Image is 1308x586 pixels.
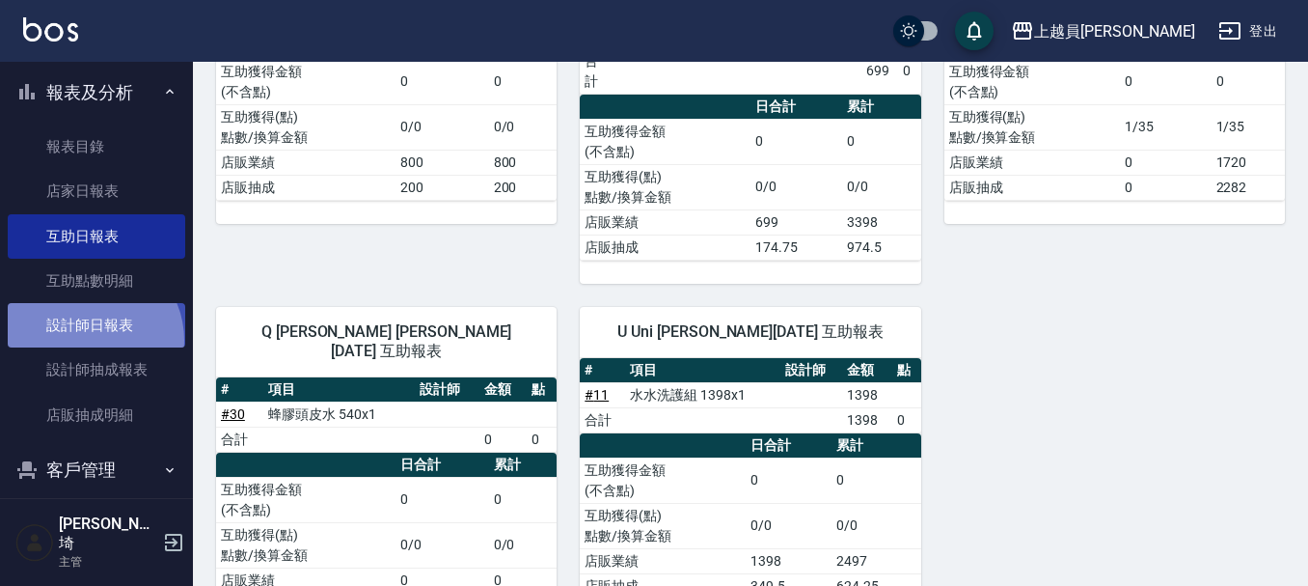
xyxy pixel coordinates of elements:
td: 蜂膠頭皮水 540x1 [263,402,415,427]
td: 1/35 [1212,104,1285,150]
button: 登出 [1211,14,1285,49]
th: 點 [527,377,557,403]
td: 互助獲得(點) 點數/換算金額 [580,164,750,209]
td: 互助獲得(點) 點數/換算金額 [580,503,746,548]
div: 上越員[PERSON_NAME] [1034,19,1195,43]
td: 互助獲得(點) 點數/換算金額 [216,522,395,568]
td: 0 [489,477,558,522]
td: 0 [1120,175,1212,200]
td: 0 [898,48,921,94]
td: 0/0 [489,522,558,568]
td: 800 [489,150,558,175]
td: 0 [1120,59,1212,104]
td: 0 [831,458,920,503]
a: 設計師日報表 [8,303,185,348]
th: 金額 [479,377,527,403]
td: 3398 [842,209,920,235]
img: Person [15,523,54,562]
td: 0/0 [746,503,831,548]
td: 0 [892,407,921,433]
td: 0/0 [750,164,842,209]
a: #11 [585,387,609,403]
td: 2497 [831,548,920,573]
td: 174.75 [750,235,842,260]
td: 0/0 [395,104,489,150]
th: 項目 [625,358,779,383]
th: 點 [892,358,921,383]
a: #30 [221,406,245,422]
a: 互助日報表 [8,214,185,259]
a: 店販抽成明細 [8,393,185,437]
p: 主管 [59,553,157,571]
a: 報表目錄 [8,125,185,169]
img: Logo [23,17,78,42]
span: U Uni [PERSON_NAME][DATE] 互助報表 [603,322,897,342]
td: 1720 [1212,150,1285,175]
th: 設計師 [780,358,842,383]
td: 互助獲得金額 (不含點) [580,458,746,503]
button: 上越員[PERSON_NAME] [1003,12,1203,51]
th: # [216,377,263,403]
button: 客戶管理 [8,445,185,495]
th: 金額 [842,358,892,383]
th: 累計 [831,433,920,459]
td: 店販抽成 [944,175,1120,200]
table: a dense table [580,358,920,433]
button: 報表及分析 [8,68,185,118]
td: 合計 [580,407,625,433]
td: 0 [1212,59,1285,104]
td: 0 [395,477,489,522]
table: a dense table [216,35,557,201]
td: 互助獲得(點) 點數/換算金額 [216,104,395,150]
th: 日合計 [746,433,831,459]
td: 互助獲得金額 (不含點) [216,477,395,522]
td: 0 [527,427,557,452]
a: 互助點數明細 [8,259,185,303]
td: 0/0 [489,104,558,150]
table: a dense table [580,95,920,261]
span: Q [PERSON_NAME] [PERSON_NAME] [DATE] 互助報表 [239,322,533,361]
td: 0 [750,119,842,164]
td: 0 [1120,150,1212,175]
td: 1398 [842,407,892,433]
th: 累計 [842,95,920,120]
table: a dense table [944,35,1285,201]
td: 店販業績 [580,548,746,573]
a: 設計師抽成報表 [8,348,185,392]
td: 0 [479,427,527,452]
td: 店販業績 [944,150,1120,175]
th: 累計 [489,453,558,478]
td: 水水洗護組 1398x1 [625,382,779,407]
th: 設計師 [415,377,479,403]
td: 0/0 [395,522,489,568]
td: 店販業績 [216,150,395,175]
th: 日合計 [750,95,842,120]
td: 200 [395,175,489,200]
td: 0/0 [842,164,920,209]
td: 699 [750,209,842,235]
td: 974.5 [842,235,920,260]
td: 2282 [1212,175,1285,200]
td: 合計 [580,48,616,94]
td: 699 [861,48,898,94]
td: 0 [746,458,831,503]
td: 0 [842,119,920,164]
h5: [PERSON_NAME]埼 [59,515,157,553]
td: 合計 [216,427,263,452]
button: save [955,12,994,50]
td: 200 [489,175,558,200]
td: 0/0 [831,503,920,548]
td: 1398 [842,382,892,407]
td: 1398 [746,548,831,573]
th: 日合計 [395,453,489,478]
td: 互助獲得金額 (不含點) [216,59,395,104]
button: 員工及薪資 [8,494,185,544]
table: a dense table [216,377,557,453]
td: 互助獲得金額 (不含點) [944,59,1120,104]
td: 店販抽成 [216,175,395,200]
td: 0 [395,59,489,104]
a: 店家日報表 [8,169,185,213]
td: 店販抽成 [580,235,750,260]
td: 互助獲得(點) 點數/換算金額 [944,104,1120,150]
td: 0 [489,59,558,104]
